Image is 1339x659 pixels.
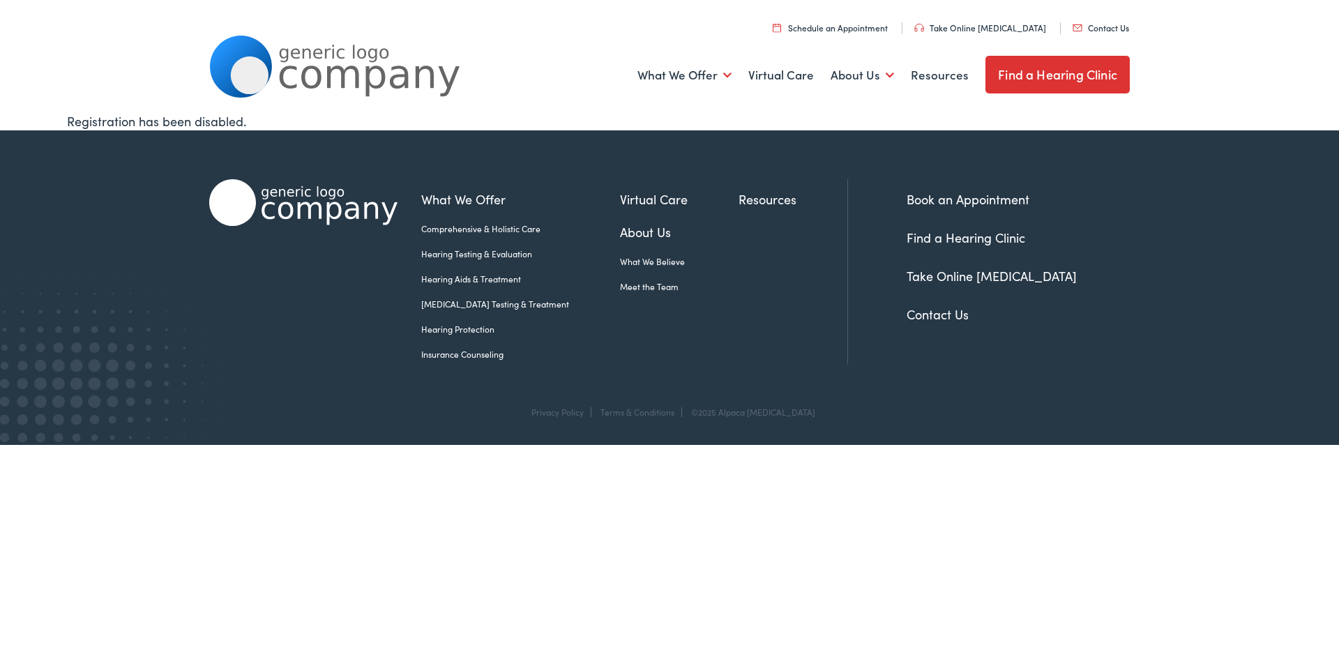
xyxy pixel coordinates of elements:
[600,406,674,418] a: Terms & Conditions
[914,24,924,32] img: utility icon
[637,50,732,101] a: What We Offer
[421,323,620,335] a: Hearing Protection
[773,23,781,32] img: utility icon
[985,56,1130,93] a: Find a Hearing Clinic
[620,190,739,209] a: Virtual Care
[421,222,620,235] a: Comprehensive & Holistic Care
[421,273,620,285] a: Hearing Aids & Treatment
[907,190,1029,208] a: Book an Appointment
[684,407,815,417] div: ©2025 Alpaca [MEDICAL_DATA]
[773,22,888,33] a: Schedule an Appointment
[831,50,894,101] a: About Us
[620,280,739,293] a: Meet the Team
[1073,24,1082,31] img: utility icon
[914,22,1046,33] a: Take Online [MEDICAL_DATA]
[907,267,1077,285] a: Take Online [MEDICAL_DATA]
[748,50,814,101] a: Virtual Care
[907,229,1025,246] a: Find a Hearing Clinic
[209,179,398,226] img: Alpaca Audiology
[911,50,969,101] a: Resources
[421,348,620,361] a: Insurance Counseling
[67,112,1272,130] div: Registration has been disabled.
[907,305,969,323] a: Contact Us
[1073,22,1129,33] a: Contact Us
[531,406,584,418] a: Privacy Policy
[421,248,620,260] a: Hearing Testing & Evaluation
[421,298,620,310] a: [MEDICAL_DATA] Testing & Treatment
[421,190,620,209] a: What We Offer
[620,222,739,241] a: About Us
[739,190,847,209] a: Resources
[620,255,739,268] a: What We Believe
